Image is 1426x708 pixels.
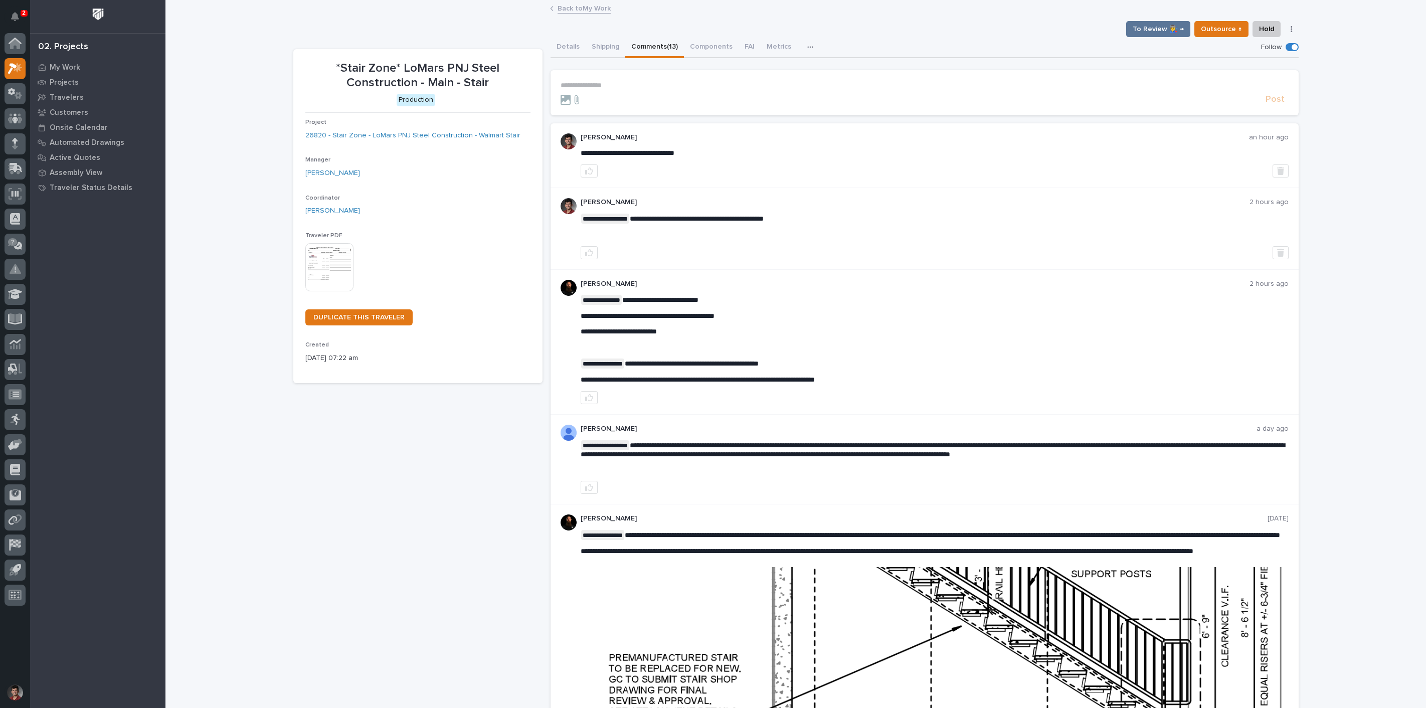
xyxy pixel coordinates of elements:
p: [PERSON_NAME] [581,514,1268,523]
button: Components [684,37,739,58]
a: Travelers [30,90,165,105]
p: Onsite Calendar [50,123,108,132]
a: Assembly View [30,165,165,180]
span: To Review 👨‍🏭 → [1133,23,1184,35]
p: My Work [50,63,80,72]
a: Active Quotes [30,150,165,165]
p: [PERSON_NAME] [581,280,1250,288]
button: Delete post [1273,246,1289,259]
span: Hold [1259,23,1274,35]
span: Post [1266,94,1285,105]
a: Onsite Calendar [30,120,165,135]
a: Projects [30,75,165,90]
button: To Review 👨‍🏭 → [1126,21,1190,37]
button: Notifications [5,6,26,27]
button: like this post [581,481,598,494]
div: 02. Projects [38,42,88,53]
p: Assembly View [50,168,102,178]
p: a day ago [1257,425,1289,433]
div: Production [397,94,435,106]
span: DUPLICATE THIS TRAVELER [313,314,405,321]
p: Travelers [50,93,84,102]
p: 2 [22,10,26,17]
button: Post [1262,94,1289,105]
span: Coordinator [305,195,340,201]
a: 26820 - Stair Zone - LoMars PNJ Steel Construction - Walmart Stair [305,130,520,141]
button: Metrics [761,37,797,58]
img: zmKUmRVDQjmBLfnAs97p [561,514,577,530]
p: Active Quotes [50,153,100,162]
button: Comments (13) [625,37,684,58]
a: Back toMy Work [558,2,611,14]
img: zmKUmRVDQjmBLfnAs97p [561,280,577,296]
img: ROij9lOReuV7WqYxWfnW [561,133,577,149]
a: Automated Drawings [30,135,165,150]
button: Delete post [1273,164,1289,178]
span: Manager [305,157,330,163]
p: [PERSON_NAME] [581,198,1250,207]
button: Hold [1253,21,1281,37]
div: Notifications2 [13,12,26,28]
a: [PERSON_NAME] [305,206,360,216]
img: Workspace Logo [89,5,107,24]
a: [PERSON_NAME] [305,168,360,179]
p: Projects [50,78,79,87]
p: 2 hours ago [1250,198,1289,207]
p: [PERSON_NAME] [581,133,1249,142]
button: FAI [739,37,761,58]
button: users-avatar [5,682,26,703]
a: DUPLICATE THIS TRAVELER [305,309,413,325]
p: [DATE] [1268,514,1289,523]
a: Customers [30,105,165,120]
button: like this post [581,164,598,178]
p: Customers [50,108,88,117]
button: Shipping [586,37,625,58]
span: Traveler PDF [305,233,342,239]
button: Outsource ↑ [1194,21,1249,37]
p: Automated Drawings [50,138,124,147]
button: like this post [581,246,598,259]
p: *Stair Zone* LoMars PNJ Steel Construction - Main - Stair [305,61,530,90]
span: Outsource ↑ [1201,23,1242,35]
img: ROij9lOReuV7WqYxWfnW [561,198,577,214]
button: Details [551,37,586,58]
p: [PERSON_NAME] [581,425,1257,433]
p: an hour ago [1249,133,1289,142]
button: like this post [581,391,598,404]
a: My Work [30,60,165,75]
span: Project [305,119,326,125]
p: Follow [1261,43,1282,52]
a: Traveler Status Details [30,180,165,195]
p: 2 hours ago [1250,280,1289,288]
span: Created [305,342,329,348]
p: Traveler Status Details [50,184,132,193]
img: AOh14GhUnP333BqRmXh-vZ-TpYZQaFVsuOFmGre8SRZf2A=s96-c [561,425,577,441]
p: [DATE] 07:22 am [305,353,530,364]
